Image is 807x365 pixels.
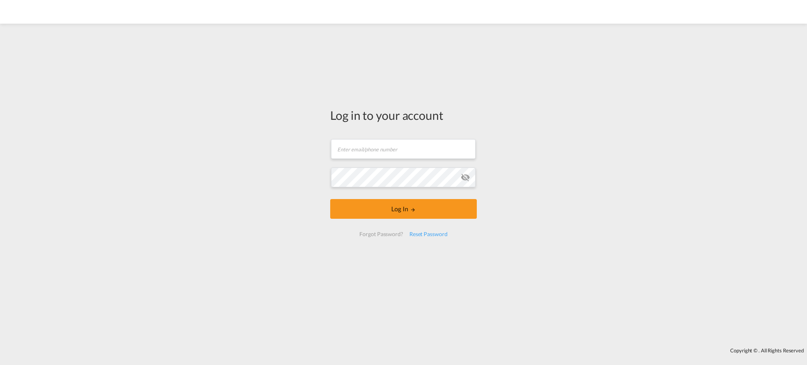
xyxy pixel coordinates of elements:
div: Forgot Password? [356,227,406,241]
div: Reset Password [406,227,451,241]
button: LOGIN [330,199,477,219]
input: Enter email/phone number [331,139,476,159]
md-icon: icon-eye-off [461,173,470,182]
div: Log in to your account [330,107,477,123]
